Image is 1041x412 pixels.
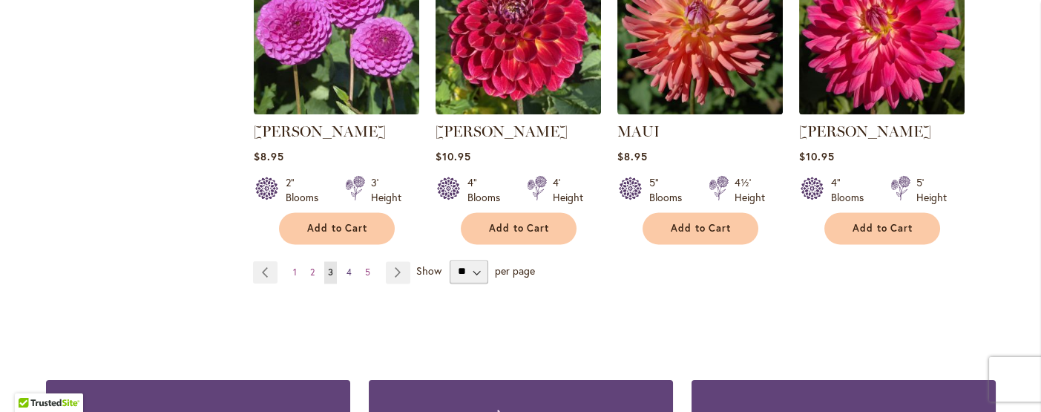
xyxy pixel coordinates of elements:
a: MARY MUNNS [254,103,419,117]
a: MAUI [617,103,783,117]
span: Show [416,263,441,277]
span: $10.95 [799,149,835,163]
a: 5 [361,261,374,284]
button: Add to Cart [824,212,940,244]
span: 1 [293,267,297,278]
span: per page [495,263,535,277]
div: 2" Blooms [286,175,327,205]
div: 4" Blooms [831,175,873,205]
a: Matty Boo [436,103,601,117]
span: $8.95 [254,149,284,163]
a: 1 [289,261,301,284]
span: Add to Cart [307,222,368,235]
span: Add to Cart [853,222,913,235]
span: 5 [365,267,370,278]
button: Add to Cart [643,212,758,244]
span: 2 [310,267,315,278]
a: [PERSON_NAME] [799,122,931,140]
span: $8.95 [617,149,648,163]
button: Add to Cart [461,212,577,244]
div: 4½' Height [735,175,765,205]
div: 3' Height [371,175,401,205]
div: 4' Height [553,175,583,205]
a: MELISSA M [799,103,965,117]
span: $10.95 [436,149,471,163]
button: Add to Cart [279,212,395,244]
span: Add to Cart [489,222,550,235]
a: 4 [343,261,355,284]
a: [PERSON_NAME] [254,122,386,140]
span: 4 [347,267,352,278]
a: [PERSON_NAME] [436,122,568,140]
div: 5' Height [916,175,947,205]
iframe: Launch Accessibility Center [11,359,53,401]
a: 2 [306,261,318,284]
span: Add to Cart [671,222,732,235]
a: MAUI [617,122,660,140]
div: 5" Blooms [649,175,691,205]
span: 3 [328,267,333,278]
div: 4" Blooms [467,175,509,205]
